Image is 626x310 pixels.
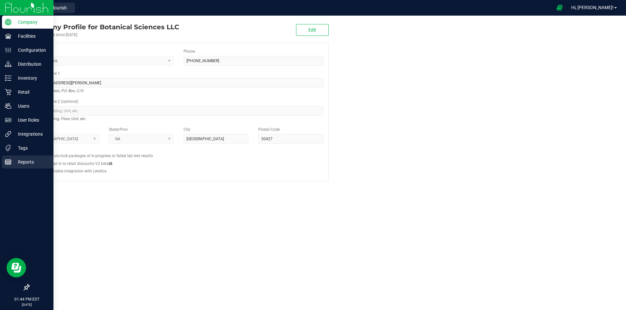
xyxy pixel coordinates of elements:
inline-svg: Retail [5,89,11,95]
span: Open Ecommerce Menu [552,1,567,14]
inline-svg: Company [5,19,11,25]
inline-svg: Configuration [5,47,11,53]
p: Distribution [11,60,51,68]
inline-svg: Inventory [5,75,11,81]
button: Edit [296,24,329,36]
inline-svg: Integrations [5,131,11,137]
h2: Configs [34,149,323,153]
p: Tags [11,144,51,152]
inline-svg: Reports [5,159,11,165]
p: Reports [11,158,51,166]
label: State/Prov [109,127,128,132]
p: Company [11,18,51,26]
p: Users [11,102,51,110]
p: Inventory [11,74,51,82]
label: Phone [184,48,195,54]
div: Account active since [DATE] [29,32,179,38]
inline-svg: Distribution [5,61,11,67]
p: Integrations [11,130,51,138]
span: Edit [308,27,316,33]
i: Suite, Building, Floor, Unit, etc. [34,115,86,123]
input: Address [34,78,323,88]
p: User Roles [11,116,51,124]
input: (123) 456-7890 [184,56,323,66]
label: City [184,127,190,132]
p: Facilities [11,32,51,40]
inline-svg: Users [5,103,11,109]
label: Auto-lock packages of in-progress or failed lab test results [51,153,153,159]
input: Suite, Building, Unit, etc. [34,106,323,116]
input: City [184,134,248,144]
inline-svg: User Roles [5,117,11,123]
p: Retail [11,88,51,96]
i: Street address, P.O. Box, C/O [34,87,83,95]
label: Enable integration with Lendica [51,168,107,174]
span: Hi, [PERSON_NAME]! [571,5,614,10]
p: [DATE] [3,302,51,307]
label: Opt in to retail discounts V2 beta [51,161,112,167]
inline-svg: Facilities [5,33,11,39]
label: Address Line 2 (optional) [34,99,78,104]
inline-svg: Tags [5,145,11,151]
iframe: Resource center [7,258,26,277]
p: Configuration [11,46,51,54]
label: Postal Code [258,127,280,132]
div: Botanical Sciences LLC [29,22,179,32]
p: 01:44 PM EDT [3,296,51,302]
input: Postal Code [258,134,323,144]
